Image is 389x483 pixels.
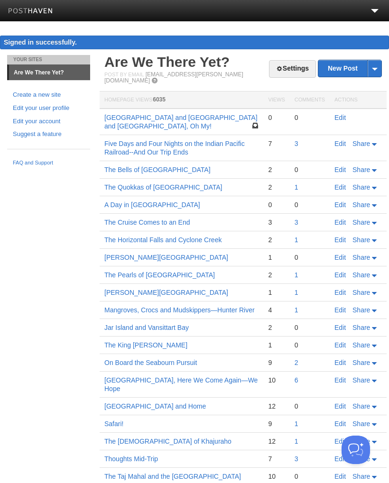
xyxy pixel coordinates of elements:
span: Share [352,166,370,173]
div: 0 [295,402,325,410]
span: Share [352,376,370,384]
span: Share [352,341,370,349]
a: Five Days and Four Nights on the Indian Pacific Railroad--And Our Trip Ends [104,140,245,156]
a: The Taj Mahal and the [GEOGRAPHIC_DATA] [104,473,241,480]
div: 0 [295,165,325,174]
a: [PERSON_NAME][GEOGRAPHIC_DATA] [104,289,228,296]
a: 3 [295,140,298,147]
span: Share [352,219,370,226]
a: Edit [334,166,346,173]
div: 0 [295,253,325,262]
a: Jar Island and Vansittart Bay [104,324,189,331]
div: 12 [268,437,285,446]
span: 6035 [153,96,166,103]
a: 3 [295,455,298,463]
a: 1 [295,437,298,445]
div: 12 [268,402,285,410]
span: Share [352,271,370,279]
div: 0 [295,113,325,122]
iframe: Help Scout Beacon - Open [342,436,370,464]
div: 1 [268,341,285,349]
a: FAQ and Support [13,159,84,167]
a: 1 [295,183,298,191]
a: Edit [334,455,346,463]
div: 1 [268,253,285,262]
a: The [DEMOGRAPHIC_DATA] of Khajuraho [104,437,232,445]
a: Edit [334,420,346,428]
th: Homepage Views [100,91,263,109]
a: Safari! [104,420,123,428]
a: Edit [334,289,346,296]
div: 0 [295,472,325,481]
span: Share [352,289,370,296]
span: Share [352,140,370,147]
span: Share [352,473,370,480]
img: Posthaven-bar [8,8,53,15]
span: Share [352,359,370,366]
span: Share [352,402,370,410]
div: 1 [268,288,285,297]
a: 1 [295,306,298,314]
a: 3 [295,219,298,226]
a: [GEOGRAPHIC_DATA], Here We Come Again—We Hope [104,376,258,392]
a: Edit [334,219,346,226]
a: Edit [334,114,346,121]
a: [PERSON_NAME][GEOGRAPHIC_DATA] [104,254,228,261]
div: 0 [268,113,285,122]
div: 9 [268,419,285,428]
a: The Horizontal Falls and Cyclone Creek [104,236,222,244]
a: Edit [334,324,346,331]
span: Share [352,420,370,428]
div: 0 [268,200,285,209]
div: 2 [268,323,285,332]
a: 1 [295,420,298,428]
li: Your Sites [7,55,90,64]
div: 2 [268,165,285,174]
a: Settings [269,60,316,78]
a: 6 [295,376,298,384]
span: Share [352,236,370,244]
th: Views [263,91,289,109]
a: Suggest a feature [13,129,84,139]
a: 1 [295,236,298,244]
div: 7 [268,139,285,148]
th: Actions [330,91,387,109]
div: 10 [268,472,285,481]
span: Share [352,254,370,261]
a: Edit your account [13,117,84,127]
a: Edit your user profile [13,103,84,113]
a: Edit [334,183,346,191]
div: 10 [268,376,285,384]
div: 4 [268,306,285,314]
a: On Board the Seabourn Pursuit [104,359,197,366]
a: The Bells of [GEOGRAPHIC_DATA] [104,166,211,173]
a: [GEOGRAPHIC_DATA] and Home [104,402,206,410]
a: Are We There Yet? [104,54,230,70]
a: [GEOGRAPHIC_DATA] and [GEOGRAPHIC_DATA] and [GEOGRAPHIC_DATA], Oh My! [104,114,258,130]
a: Mangroves, Crocs and Mudskippers—Hunter River [104,306,255,314]
a: Edit [334,359,346,366]
a: The Quokkas of [GEOGRAPHIC_DATA] [104,183,222,191]
a: The Cruise Comes to an End [104,219,190,226]
div: 2 [268,236,285,244]
a: 1 [295,271,298,279]
a: The King [PERSON_NAME] [104,341,187,349]
a: Edit [334,306,346,314]
a: [EMAIL_ADDRESS][PERSON_NAME][DOMAIN_NAME] [104,71,243,84]
div: 0 [295,323,325,332]
span: Post by Email [104,72,144,77]
th: Comments [290,91,330,109]
div: 7 [268,455,285,463]
a: Edit [334,473,346,480]
a: 1 [295,289,298,296]
a: The Pearls of [GEOGRAPHIC_DATA] [104,271,215,279]
div: 9 [268,358,285,367]
span: Share [352,183,370,191]
div: 0 [295,200,325,209]
a: Edit [334,271,346,279]
a: A Day in [GEOGRAPHIC_DATA] [104,201,200,209]
a: 2 [295,359,298,366]
div: 2 [268,271,285,279]
a: Are We There Yet? [9,65,90,80]
a: Thoughts Mid-Trip [104,455,158,463]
